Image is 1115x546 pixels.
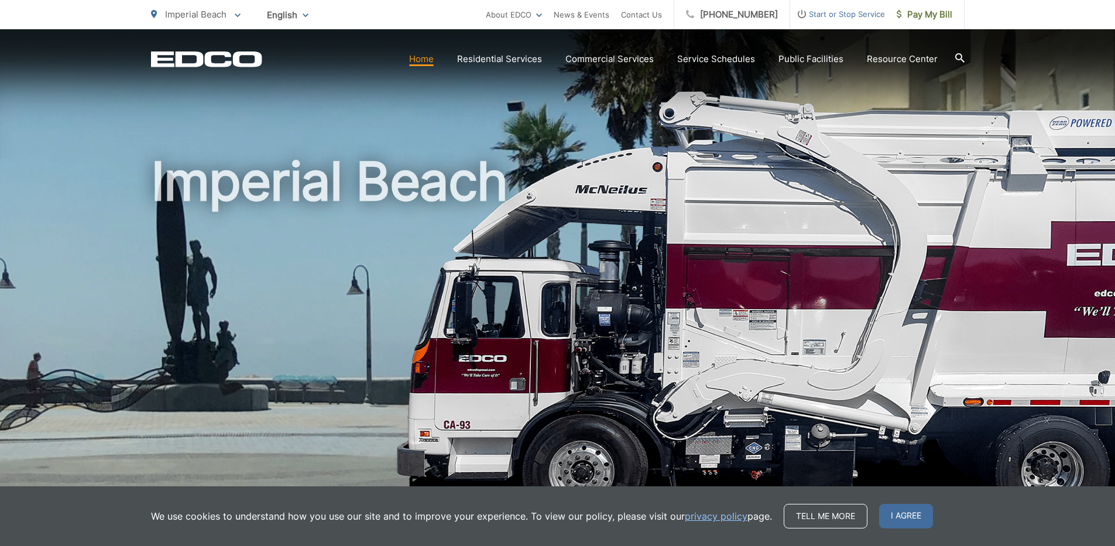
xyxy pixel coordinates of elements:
a: privacy policy [685,509,747,523]
a: Residential Services [457,52,542,66]
h1: Imperial Beach [151,152,965,523]
a: Resource Center [867,52,938,66]
a: Tell me more [784,504,867,528]
a: Public Facilities [778,52,843,66]
p: We use cookies to understand how you use our site and to improve your experience. To view our pol... [151,509,772,523]
a: Commercial Services [565,52,654,66]
span: Pay My Bill [897,8,952,22]
span: I agree [879,504,933,528]
a: Contact Us [621,8,662,22]
a: About EDCO [486,8,542,22]
a: Home [409,52,434,66]
span: English [258,5,317,25]
a: News & Events [554,8,609,22]
a: Service Schedules [677,52,755,66]
a: EDCD logo. Return to the homepage. [151,51,262,67]
span: Imperial Beach [165,9,227,20]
